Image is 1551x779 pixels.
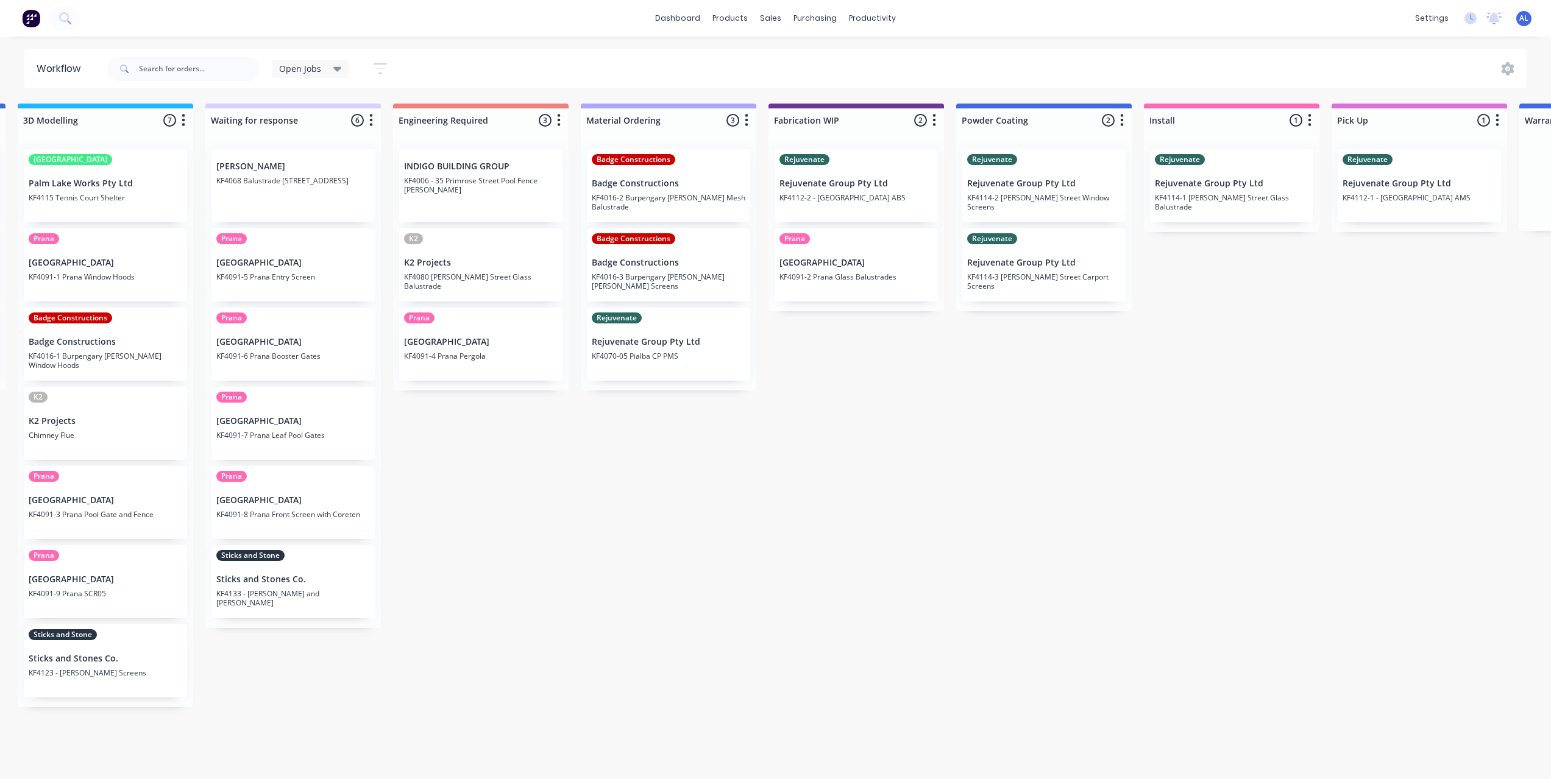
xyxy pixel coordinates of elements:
[216,176,370,185] p: KF4068 Balustrade [STREET_ADDRESS]
[211,387,375,460] div: Prana[GEOGRAPHIC_DATA]KF4091-7 Prana Leaf Pool Gates
[649,9,706,27] a: dashboard
[706,9,754,27] div: products
[1519,13,1528,24] span: AL
[779,193,933,202] p: KF4112-2 - [GEOGRAPHIC_DATA] ABS
[29,574,182,585] p: [GEOGRAPHIC_DATA]
[29,668,182,677] p: KF4123 - [PERSON_NAME] Screens
[1343,154,1393,165] div: Rejuvenate
[843,9,902,27] div: productivity
[279,62,321,75] span: Open Jobs
[216,550,285,561] div: Sticks and Stone
[29,431,182,440] p: Chimney Flue
[775,228,938,301] div: Prana[GEOGRAPHIC_DATA]KF4091-2 Prana Glass Balustrades
[967,193,1121,211] p: KF4114-2 [PERSON_NAME] Street Window Screens
[592,154,675,165] div: Badge Constructions
[29,154,112,165] div: [GEOGRAPHIC_DATA]
[216,495,370,506] p: [GEOGRAPHIC_DATA]
[967,178,1121,189] p: Rejuvenate Group Pty Ltd
[592,312,642,323] div: Rejuvenate
[211,228,375,301] div: Prana[GEOGRAPHIC_DATA]KF4091-5 Prana Entry Screen
[399,308,563,381] div: Prana[GEOGRAPHIC_DATA]KF4091-4 Prana Pergola
[29,272,182,281] p: KF4091-1 Prana Window Hoods
[962,149,1126,222] div: RejuvenateRejuvenate Group Pty LtdKF4114-2 [PERSON_NAME] Street Window Screens
[592,337,745,347] p: Rejuvenate Group Pty Ltd
[29,337,182,347] p: Badge Constructions
[24,624,187,697] div: Sticks and StoneSticks and Stones Co.KF4123 - [PERSON_NAME] Screens
[404,351,558,361] p: KF4091-4 Prana Pergola
[29,510,182,519] p: KF4091-3 Prana Pool Gate and Fence
[967,154,1017,165] div: Rejuvenate
[216,233,247,244] div: Prana
[29,654,182,664] p: Sticks and Stones Co.
[216,337,370,347] p: [GEOGRAPHIC_DATA]
[216,392,247,403] div: Prana
[24,387,187,460] div: K2K2 ProjectsChimney Flue
[587,308,750,381] div: RejuvenateRejuvenate Group Pty LtdKF4070-05 Pialba CP PMS
[216,416,370,426] p: [GEOGRAPHIC_DATA]
[404,312,435,323] div: Prana
[211,545,375,618] div: Sticks and StoneSticks and Stones Co.KF4133 - [PERSON_NAME] and [PERSON_NAME]
[29,550,59,561] div: Prana
[216,161,370,172] p: [PERSON_NAME]
[29,495,182,506] p: [GEOGRAPHIC_DATA]
[29,178,182,189] p: Palm Lake Works Pty Ltd
[216,574,370,585] p: Sticks and Stones Co.
[592,272,745,291] p: KF4016-3 Burpengary [PERSON_NAME] [PERSON_NAME] Screens
[216,258,370,268] p: [GEOGRAPHIC_DATA]
[592,233,675,244] div: Badge Constructions
[787,9,843,27] div: purchasing
[779,233,810,244] div: Prana
[754,9,787,27] div: sales
[1155,193,1308,211] p: KF4114-1 [PERSON_NAME] Street Glass Balustrade
[404,233,423,244] div: K2
[399,149,563,222] div: INDIGO BUILDING GROUPKF4006 - 35 Primrose Street Pool Fence [PERSON_NAME]
[592,258,745,268] p: Badge Constructions
[779,272,933,281] p: KF4091-2 Prana Glass Balustrades
[29,351,182,370] p: KF4016-1 Burpengary [PERSON_NAME] Window Hoods
[216,431,370,440] p: KF4091-7 Prana Leaf Pool Gates
[1338,149,1501,222] div: RejuvenateRejuvenate Group Pty LtdKF4112-1 - [GEOGRAPHIC_DATA] AMS
[587,228,750,301] div: Badge ConstructionsBadge ConstructionsKF4016-3 Burpengary [PERSON_NAME] [PERSON_NAME] Screens
[211,466,375,539] div: Prana[GEOGRAPHIC_DATA]KF4091-8 Prana Front Screen with Coreten
[779,258,933,268] p: [GEOGRAPHIC_DATA]
[216,272,370,281] p: KF4091-5 Prana Entry Screen
[967,272,1121,291] p: KF4114-3 [PERSON_NAME] Street Carport Screens
[29,471,59,482] div: Prana
[216,351,370,361] p: KF4091-6 Prana Booster Gates
[29,258,182,268] p: [GEOGRAPHIC_DATA]
[139,57,260,81] input: Search for orders...
[592,351,745,361] p: KF4070-05 Pialba CP PMS
[399,228,563,301] div: K2K2 ProjectsKF4080 [PERSON_NAME] Street Glass Balustrade
[1343,178,1496,189] p: Rejuvenate Group Pty Ltd
[29,589,182,598] p: KF4091-9 Prana SCR05
[967,258,1121,268] p: Rejuvenate Group Pty Ltd
[587,149,750,222] div: Badge ConstructionsBadge ConstructionsKF4016-2 Burpengary [PERSON_NAME] Mesh Balustrade
[24,545,187,618] div: Prana[GEOGRAPHIC_DATA]KF4091-9 Prana SCR05
[592,193,745,211] p: KF4016-2 Burpengary [PERSON_NAME] Mesh Balustrade
[962,228,1126,301] div: RejuvenateRejuvenate Group Pty LtdKF4114-3 [PERSON_NAME] Street Carport Screens
[29,312,112,323] div: Badge Constructions
[216,589,370,607] p: KF4133 - [PERSON_NAME] and [PERSON_NAME]
[404,272,558,291] p: KF4080 [PERSON_NAME] Street Glass Balustrade
[216,471,247,482] div: Prana
[404,176,558,194] p: KF4006 - 35 Primrose Street Pool Fence [PERSON_NAME]
[1343,193,1496,202] p: KF4112-1 - [GEOGRAPHIC_DATA] AMS
[24,228,187,301] div: Prana[GEOGRAPHIC_DATA]KF4091-1 Prana Window Hoods
[24,308,187,381] div: Badge ConstructionsBadge ConstructionsKF4016-1 Burpengary [PERSON_NAME] Window Hoods
[29,193,182,202] p: KF4115 Tennis Court Shelter
[216,312,247,323] div: Prana
[779,178,933,189] p: Rejuvenate Group Pty Ltd
[211,308,375,381] div: Prana[GEOGRAPHIC_DATA]KF4091-6 Prana Booster Gates
[37,62,87,76] div: Workflow
[24,466,187,539] div: Prana[GEOGRAPHIC_DATA]KF4091-3 Prana Pool Gate and Fence
[1150,149,1313,222] div: RejuvenateRejuvenate Group Pty LtdKF4114-1 [PERSON_NAME] Street Glass Balustrade
[29,233,59,244] div: Prana
[404,161,558,172] p: INDIGO BUILDING GROUP
[404,337,558,347] p: [GEOGRAPHIC_DATA]
[24,149,187,222] div: [GEOGRAPHIC_DATA]Palm Lake Works Pty LtdKF4115 Tennis Court Shelter
[29,416,182,426] p: K2 Projects
[779,154,829,165] div: Rejuvenate
[1155,154,1205,165] div: Rejuvenate
[1155,178,1308,189] p: Rejuvenate Group Pty Ltd
[29,392,48,403] div: K2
